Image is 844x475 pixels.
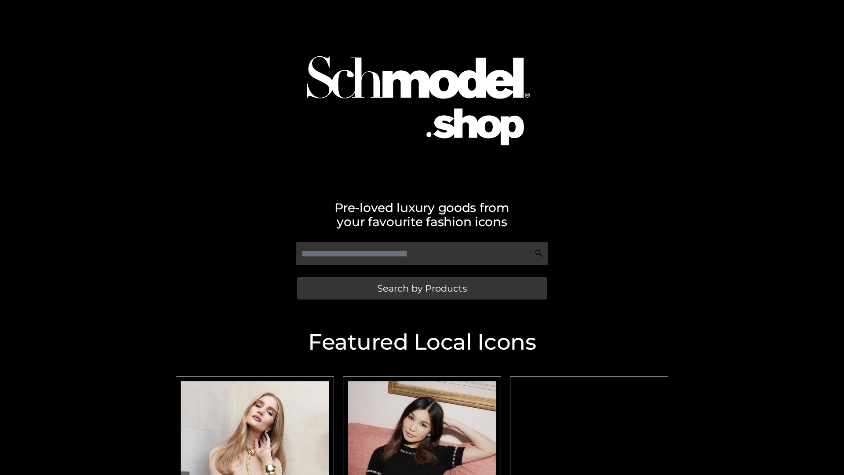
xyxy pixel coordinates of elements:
[535,249,543,258] img: Search Icon
[171,201,673,229] h2: Pre-loved luxury goods from your favourite fashion icons
[171,331,673,353] h2: Featured Local Icons​
[297,277,547,300] a: Search by Products
[377,284,467,293] span: Search by Products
